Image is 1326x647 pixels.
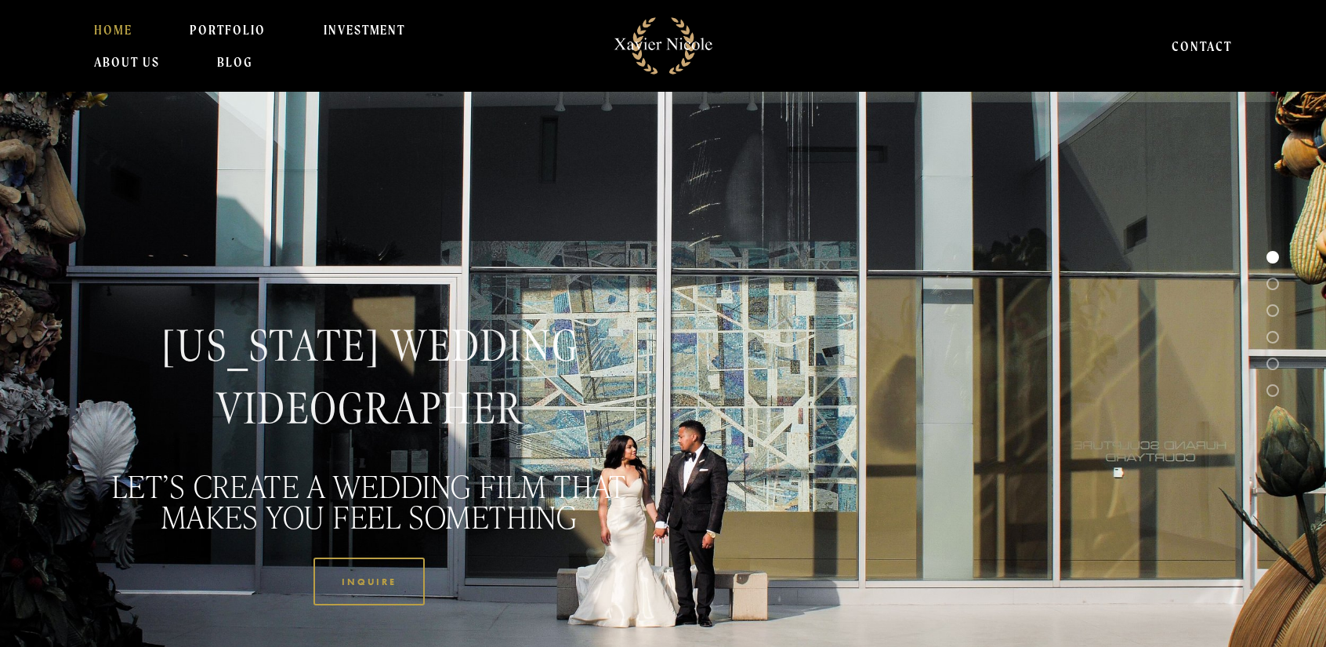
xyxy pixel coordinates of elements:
[217,46,252,78] a: BLOG
[313,558,425,605] a: inquire
[605,9,722,83] img: Michigan Wedding Videographers | Detroit Cinematic Wedding Films By Xavier Nicole
[89,315,650,440] h1: [US_STATE] WEDDING VIDEOGRAPHER
[94,14,132,45] a: HOME
[94,46,160,78] a: About Us
[190,14,266,45] a: PORTFOLIO
[1172,30,1232,61] a: CONTACT
[89,470,650,531] h2: LET’S CREATE A WEDDING FILM THAT MAKES YOU FEEL SOMETHING
[324,14,406,45] a: INVESTMENT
